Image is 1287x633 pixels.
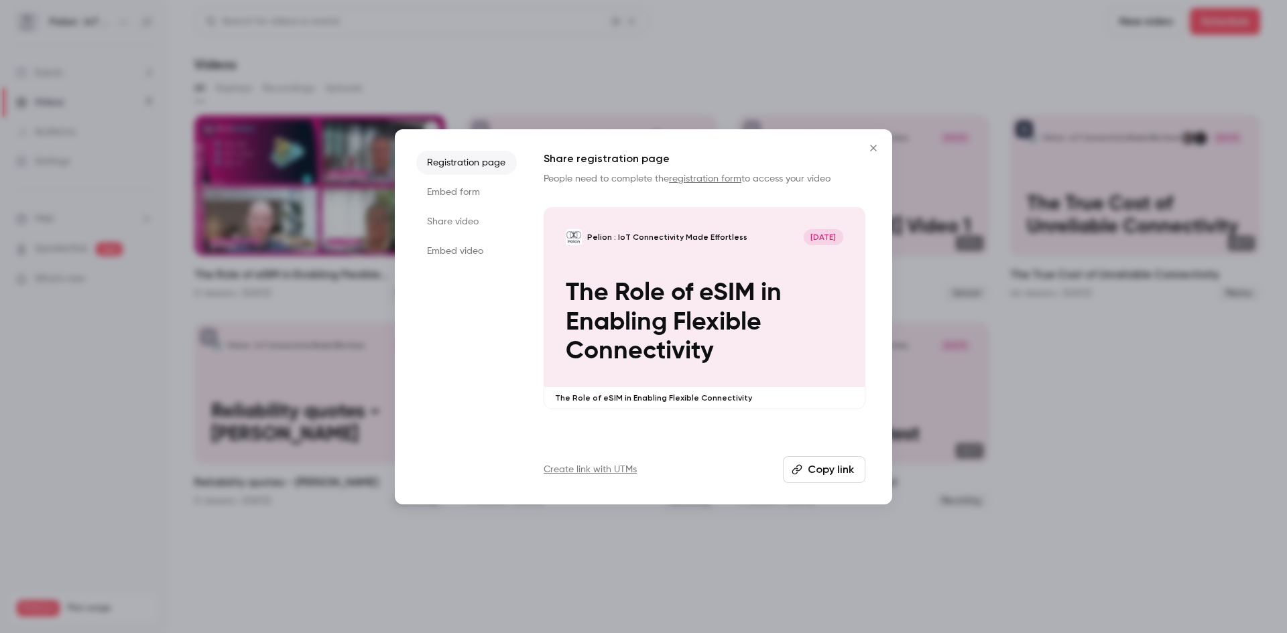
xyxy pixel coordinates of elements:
p: People need to complete the to access your video [544,172,865,186]
li: Registration page [416,151,517,175]
li: Embed video [416,239,517,263]
a: Create link with UTMs [544,463,637,476]
button: Copy link [783,456,865,483]
span: [DATE] [804,229,843,245]
a: The Role of eSIM in Enabling Flexible ConnectivityPelion : IoT Connectivity Made Effortless[DATE]... [544,207,865,410]
p: Pelion : IoT Connectivity Made Effortless [587,232,747,242]
a: registration form [669,174,741,184]
p: The Role of eSIM in Enabling Flexible Connectivity [566,279,843,366]
p: The Role of eSIM in Enabling Flexible Connectivity [555,393,854,403]
button: Close [860,135,887,161]
h1: Share registration page [544,151,865,167]
img: The Role of eSIM in Enabling Flexible Connectivity [566,229,582,245]
li: Share video [416,210,517,234]
li: Embed form [416,180,517,204]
